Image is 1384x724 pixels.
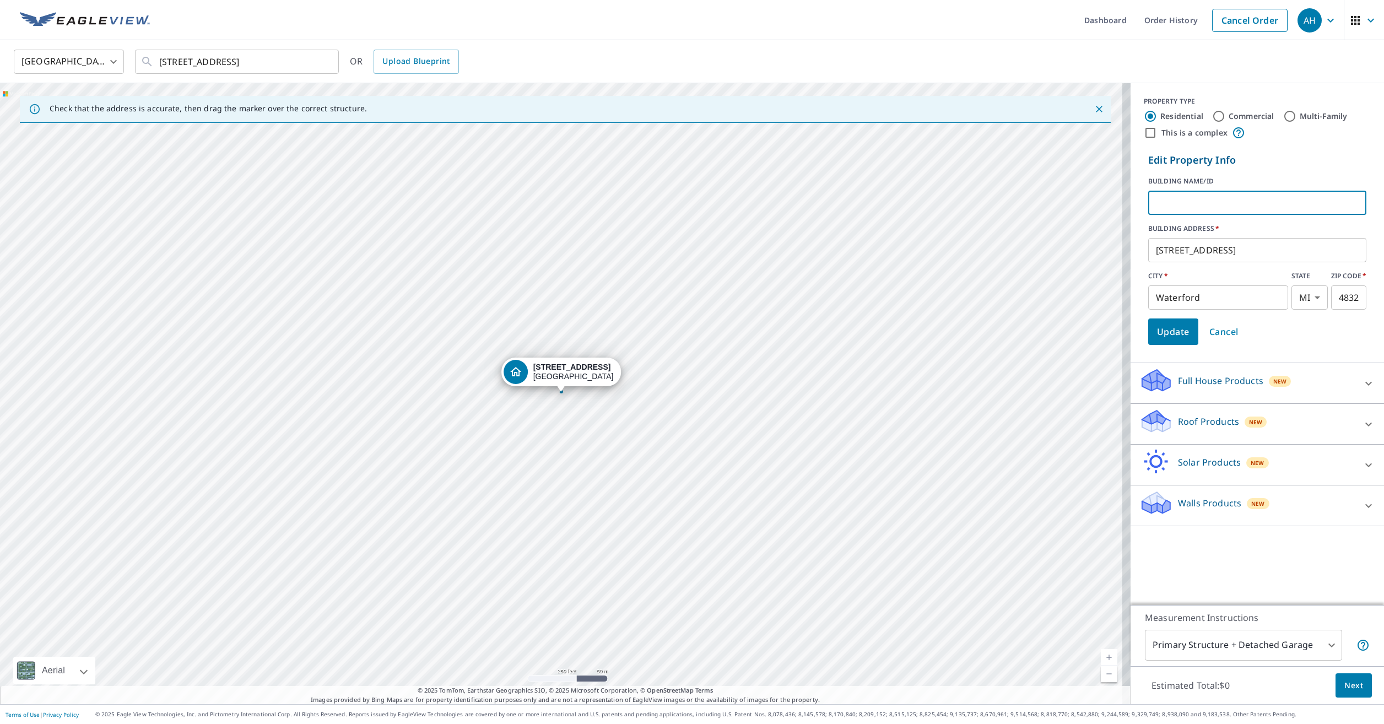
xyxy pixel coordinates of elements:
a: Privacy Policy [43,711,79,718]
span: © 2025 TomTom, Earthstar Geographics SIO, © 2025 Microsoft Corporation, © [418,686,713,695]
span: Next [1344,679,1363,693]
div: Dropped pin, building 1, Residential property, 2861 Tuxedo Blvd Waterford, MI 48329 [501,358,621,392]
p: © 2025 Eagle View Technologies, Inc. and Pictometry International Corp. All Rights Reserved. Repo... [95,710,1378,718]
p: Walls Products [1178,496,1241,510]
label: BUILDING NAME/ID [1148,176,1366,186]
p: Estimated Total: $0 [1143,673,1239,698]
div: PROPERTY TYPE [1144,96,1371,106]
strong: [STREET_ADDRESS] [533,363,611,371]
p: | [6,711,79,718]
span: Upload Blueprint [382,55,450,68]
button: Update [1148,318,1198,345]
label: CITY [1148,271,1288,281]
p: Measurement Instructions [1145,611,1370,624]
a: Terms [695,686,713,694]
span: New [1251,458,1264,467]
p: Solar Products [1178,456,1241,469]
label: Commercial [1229,111,1274,122]
a: Current Level 17, Zoom In [1101,649,1117,666]
div: Aerial [39,657,68,684]
div: OR [350,50,459,74]
div: Full House ProductsNew [1139,368,1375,399]
label: This is a complex [1161,127,1228,138]
a: Current Level 17, Zoom Out [1101,666,1117,682]
label: BUILDING ADDRESS [1148,224,1366,234]
label: ZIP CODE [1331,271,1366,281]
a: Upload Blueprint [374,50,458,74]
label: STATE [1291,271,1328,281]
div: MI [1291,285,1328,310]
span: Your report will include the primary structure and a detached garage if one exists. [1356,639,1370,652]
a: OpenStreetMap [647,686,693,694]
span: New [1273,377,1287,386]
div: [GEOGRAPHIC_DATA] [14,46,124,77]
p: Full House Products [1178,374,1263,387]
div: Aerial [13,657,95,684]
span: Update [1157,324,1190,339]
img: EV Logo [20,12,150,29]
p: Edit Property Info [1148,153,1366,168]
label: Multi-Family [1300,111,1348,122]
p: Roof Products [1178,415,1239,428]
button: Close [1092,102,1106,116]
span: New [1249,418,1263,426]
label: Residential [1160,111,1203,122]
div: [GEOGRAPHIC_DATA] [533,363,614,381]
a: Cancel Order [1212,9,1288,32]
div: Solar ProductsNew [1139,449,1375,480]
p: Check that the address is accurate, then drag the marker over the correct structure. [50,104,367,114]
input: Search by address or latitude-longitude [159,46,316,77]
span: Cancel [1209,324,1239,339]
div: Roof ProductsNew [1139,408,1375,440]
span: New [1251,499,1265,508]
button: Cancel [1201,318,1247,345]
a: Terms of Use [6,711,40,718]
button: Next [1336,673,1372,698]
div: Walls ProductsNew [1139,490,1375,521]
div: Primary Structure + Detached Garage [1145,630,1342,661]
em: MI [1299,293,1310,303]
div: AH [1297,8,1322,33]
